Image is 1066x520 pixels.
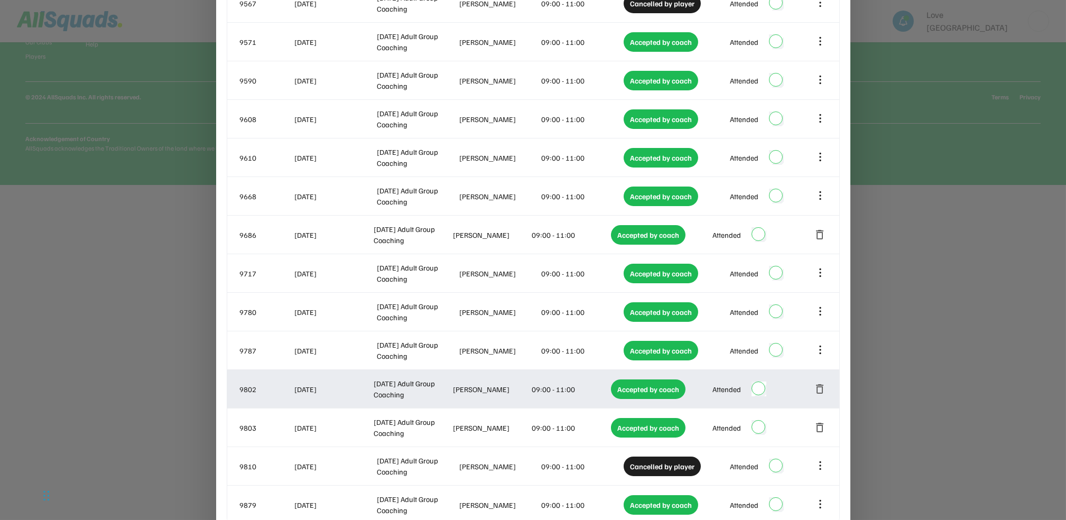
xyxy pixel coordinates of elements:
div: Accepted by coach [611,418,685,438]
div: Attended [712,229,741,240]
div: [DATE] [295,461,375,472]
div: Attended [730,345,758,356]
div: Cancelled by player [624,457,701,476]
div: [PERSON_NAME] [453,229,530,240]
button: delete [814,421,827,434]
div: [DATE] Adult Group Coaching [377,494,457,516]
div: 9780 [240,307,293,318]
div: 09:00 - 11:00 [542,461,622,472]
div: 09:00 - 11:00 [532,422,609,433]
div: 09:00 - 11:00 [542,499,622,510]
div: Attended [730,36,758,48]
div: [DATE] Adult Group Coaching [377,31,457,53]
div: [PERSON_NAME] [459,75,540,86]
div: [PERSON_NAME] [453,422,530,433]
div: [PERSON_NAME] [459,345,540,356]
div: [DATE] [295,268,375,279]
div: [PERSON_NAME] [453,384,530,395]
div: 9803 [240,422,293,433]
div: 9802 [240,384,293,395]
div: Attended [712,384,741,395]
div: [DATE] Adult Group Coaching [377,455,457,477]
div: [DATE] Adult Group Coaching [377,262,457,284]
div: [DATE] [295,36,375,48]
div: [DATE] [295,191,375,202]
div: 9610 [240,152,293,163]
div: Accepted by coach [624,109,698,129]
div: [DATE] Adult Group Coaching [377,146,457,169]
div: [DATE] [295,499,375,510]
div: Accepted by coach [624,71,698,90]
div: [DATE] [295,307,375,318]
div: [PERSON_NAME] [459,268,540,279]
div: 09:00 - 11:00 [532,384,609,395]
button: delete [814,228,827,241]
div: 9787 [240,345,293,356]
div: [DATE] Adult Group Coaching [377,339,457,361]
div: [PERSON_NAME] [459,152,540,163]
div: Accepted by coach [624,148,698,168]
div: 09:00 - 11:00 [542,36,622,48]
div: Accepted by coach [611,379,685,399]
div: [PERSON_NAME] [459,114,540,125]
div: [DATE] Adult Group Coaching [374,416,451,439]
div: 09:00 - 11:00 [542,75,622,86]
div: Accepted by coach [624,264,698,283]
div: [DATE] Adult Group Coaching [377,301,457,323]
div: 09:00 - 11:00 [542,191,622,202]
div: [DATE] Adult Group Coaching [377,108,457,130]
div: Attended [730,268,758,279]
div: [DATE] [295,152,375,163]
div: [PERSON_NAME] [459,307,540,318]
div: [PERSON_NAME] [459,461,540,472]
div: 9810 [240,461,293,472]
div: Accepted by coach [624,187,698,206]
div: 9879 [240,499,293,510]
div: 09:00 - 11:00 [532,229,609,240]
div: Accepted by coach [611,225,685,245]
div: [PERSON_NAME] [459,36,540,48]
div: [PERSON_NAME] [459,499,540,510]
div: [DATE] Adult Group Coaching [374,224,451,246]
div: Attended [730,499,758,510]
div: [DATE] Adult Group Coaching [374,378,451,400]
div: 09:00 - 11:00 [542,152,622,163]
div: Attended [730,114,758,125]
div: [DATE] Adult Group Coaching [377,185,457,207]
div: 9571 [240,36,293,48]
div: [DATE] [295,114,375,125]
div: [DATE] Adult Group Coaching [377,69,457,91]
div: [DATE] [295,422,372,433]
div: [DATE] [295,345,375,356]
div: Accepted by coach [624,341,698,360]
div: Accepted by coach [624,32,698,52]
div: 9668 [240,191,293,202]
div: 09:00 - 11:00 [542,268,622,279]
div: Attended [730,307,758,318]
div: Attended [730,152,758,163]
div: Attended [730,75,758,86]
div: [DATE] [295,75,375,86]
div: 9590 [240,75,293,86]
div: 09:00 - 11:00 [542,114,622,125]
div: Attended [730,191,758,202]
div: Accepted by coach [624,495,698,515]
div: [DATE] [295,384,372,395]
div: 9686 [240,229,293,240]
div: 09:00 - 11:00 [542,345,622,356]
div: 09:00 - 11:00 [542,307,622,318]
div: 9608 [240,114,293,125]
button: delete [814,383,827,395]
div: 9717 [240,268,293,279]
div: Attended [712,422,741,433]
div: Attended [730,461,758,472]
div: [DATE] [295,229,372,240]
div: Accepted by coach [624,302,698,322]
div: [PERSON_NAME] [459,191,540,202]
